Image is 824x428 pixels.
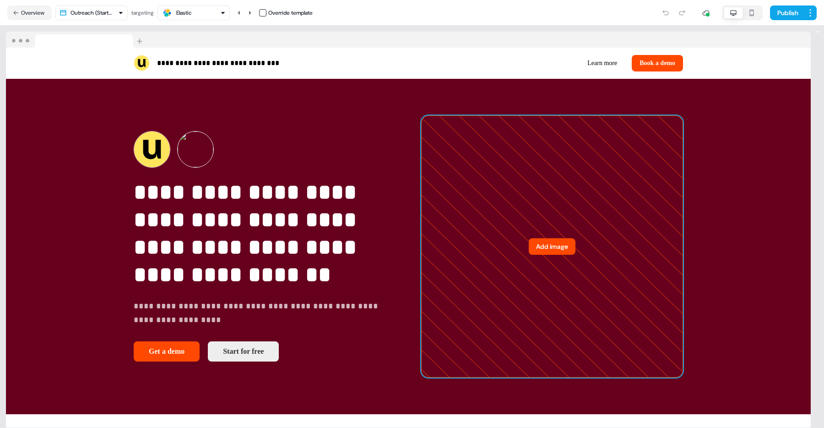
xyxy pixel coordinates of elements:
img: Browser topbar [6,32,146,48]
div: Elastic [176,8,192,17]
div: Add image [421,115,683,378]
button: Publish [770,5,804,20]
button: Learn more [580,55,624,71]
div: Override template [268,8,313,17]
button: Start for free [208,341,279,362]
div: Learn moreBook a demo [412,55,683,71]
button: Elastic [157,5,230,20]
button: Book a demo [632,55,683,71]
div: targeting [131,8,154,17]
button: Add image [529,238,575,255]
div: Outreach (Starter) [70,8,114,17]
div: Get a demoStart for free [134,341,396,362]
button: Overview [7,5,52,20]
button: Get a demo [134,341,200,362]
